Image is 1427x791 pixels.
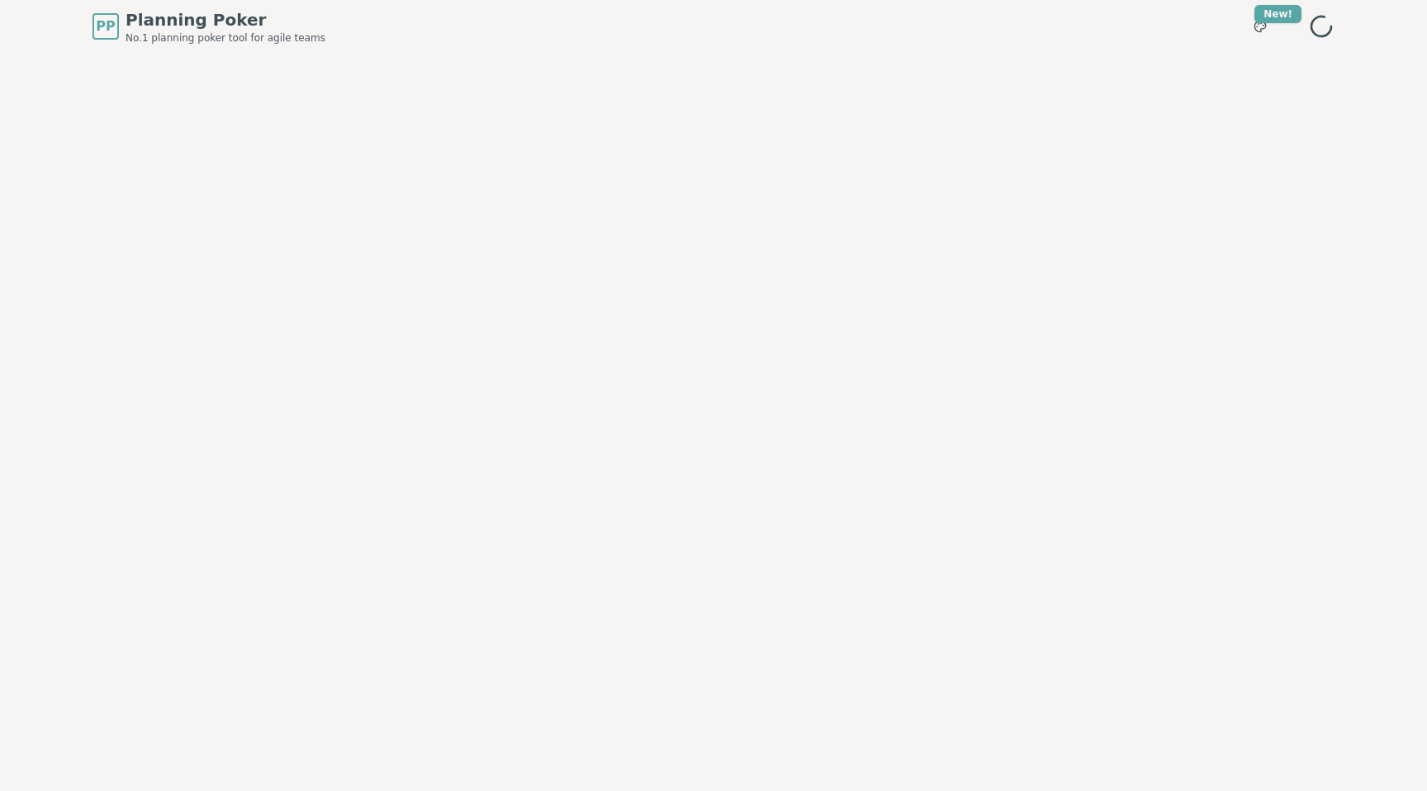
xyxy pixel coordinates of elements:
span: PP [96,17,115,36]
button: New! [1245,12,1275,41]
div: New! [1254,5,1301,23]
span: No.1 planning poker tool for agile teams [126,31,325,45]
span: Planning Poker [126,8,325,31]
a: PPPlanning PokerNo.1 planning poker tool for agile teams [92,8,325,45]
